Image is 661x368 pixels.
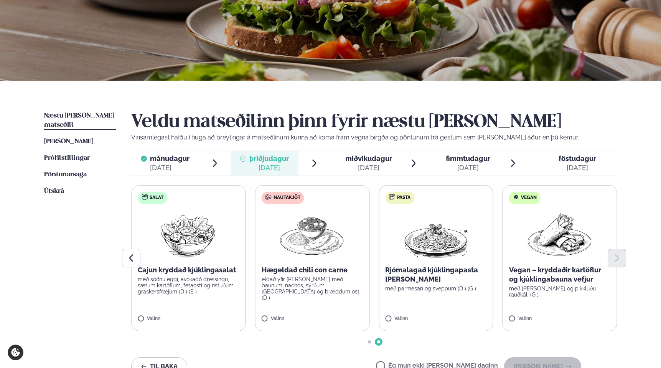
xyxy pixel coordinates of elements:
span: Pöntunarsaga [44,171,87,178]
span: Nautakjöt [274,195,300,201]
img: Curry-Rice-Naan.png [279,210,346,259]
span: fimmtudagur [446,154,490,162]
p: með parmesan og sveppum (D ) (G ) [385,285,487,292]
a: Útskrá [44,187,64,196]
button: Next slide [608,249,626,267]
p: Vinsamlegast hafðu í huga að breytingar á matseðlinum kunna að koma fram vegna birgða og pöntunum... [131,133,617,142]
p: Hægeldað chili con carne [262,265,363,275]
p: Vegan – kryddaðir kartöflur og kjúklingabauna vefjur [509,265,611,284]
span: Vegan [521,195,537,201]
span: [PERSON_NAME] [44,138,93,145]
span: föstudagur [559,154,596,162]
img: pasta.svg [389,194,395,200]
img: Wraps.png [526,210,593,259]
img: salad.svg [142,194,148,200]
p: með [PERSON_NAME] og pikkluðu rauðkáli (G ) [509,285,611,298]
a: Prófílstillingar [44,154,90,163]
p: Cajun kryddað kjúklingasalat [138,265,239,275]
p: eldað yfir [PERSON_NAME] með baunum, nachos, sýrðum [GEOGRAPHIC_DATA] og bræddum osti (D ) [262,276,363,301]
span: Útskrá [44,188,64,194]
div: [DATE] [150,163,190,172]
span: Salat [150,195,163,201]
p: Rjómalagað kjúklingapasta [PERSON_NAME] [385,265,487,284]
div: [DATE] [559,163,596,172]
img: beef.svg [265,194,272,200]
img: Spagetti.png [402,210,470,259]
span: Næstu [PERSON_NAME] matseðill [44,113,114,128]
span: Go to slide 1 [368,340,371,343]
div: [DATE] [345,163,392,172]
a: Pöntunarsaga [44,170,87,179]
div: [DATE] [249,163,289,172]
span: Pasta [397,195,410,201]
span: miðvikudagur [345,154,392,162]
a: Næstu [PERSON_NAME] matseðill [44,111,116,130]
a: Cookie settings [8,345,23,360]
h2: Veldu matseðilinn þinn fyrir næstu [PERSON_NAME] [131,111,617,133]
img: Salad.png [155,210,223,259]
a: [PERSON_NAME] [44,137,93,146]
span: Go to slide 2 [377,340,380,343]
p: með soðnu eggi, avókadó dressingu, sætum kartöflum, fetaosti og ristuðum graskersfræjum (D ) (E ) [138,276,239,295]
span: Prófílstillingar [44,155,90,161]
button: Previous slide [122,249,140,267]
span: mánudagur [150,154,190,162]
div: [DATE] [446,163,490,172]
span: þriðjudagur [249,154,289,162]
img: Vegan.svg [513,194,519,200]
